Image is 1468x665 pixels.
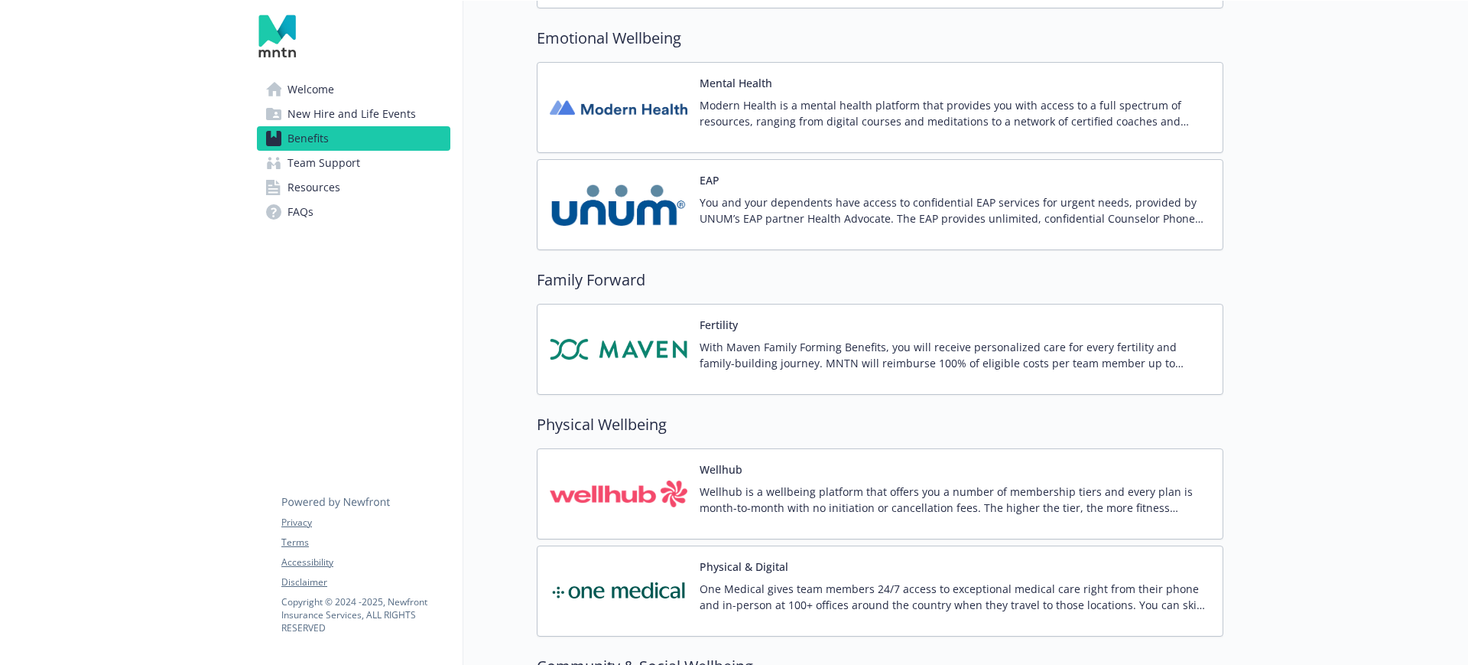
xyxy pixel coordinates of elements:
[281,595,450,634] p: Copyright © 2024 - 2025 , Newfront Insurance Services, ALL RIGHTS RESERVED
[537,269,1223,292] h2: Family Forward
[550,317,687,382] img: Maven carrier logo
[700,559,788,575] button: Physical & Digital
[700,581,1210,613] p: One Medical gives team members 24/7 access to exceptional medical care right from their phone and...
[257,200,450,224] a: FAQs
[537,27,1223,50] h2: Emotional Wellbeing
[257,102,450,126] a: New Hire and Life Events
[700,339,1210,371] p: With Maven Family Forming Benefits, you will receive personalized care for every fertility and fa...
[257,126,450,151] a: Benefits
[700,172,719,188] button: EAP
[700,317,738,333] button: Fertility
[537,413,1223,436] h2: Physical Wellbeing
[287,200,313,224] span: FAQs
[550,559,687,624] img: One Medical carrier logo
[281,516,450,530] a: Privacy
[550,172,687,237] img: UNUM carrier logo
[700,97,1210,129] p: Modern Health is a mental health platform that provides you with access to a full spectrum of res...
[287,126,329,151] span: Benefits
[550,75,687,140] img: Modern Health carrier logo
[287,175,340,200] span: Resources
[287,151,360,175] span: Team Support
[257,175,450,200] a: Resources
[281,536,450,549] a: Terms
[287,102,416,126] span: New Hire and Life Events
[287,77,334,102] span: Welcome
[257,77,450,102] a: Welcome
[281,575,450,589] a: Disclaimer
[700,461,742,478] button: Wellhub
[257,151,450,175] a: Team Support
[700,484,1210,516] p: Wellhub is a wellbeing platform that offers you a number of membership tiers and every plan is mo...
[550,461,687,526] img: Wellhub carrier logo
[700,194,1210,227] p: You and your dependents have access to confidential EAP services for urgent needs, provided by UN...
[281,556,450,569] a: Accessibility
[700,75,772,91] button: Mental Health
